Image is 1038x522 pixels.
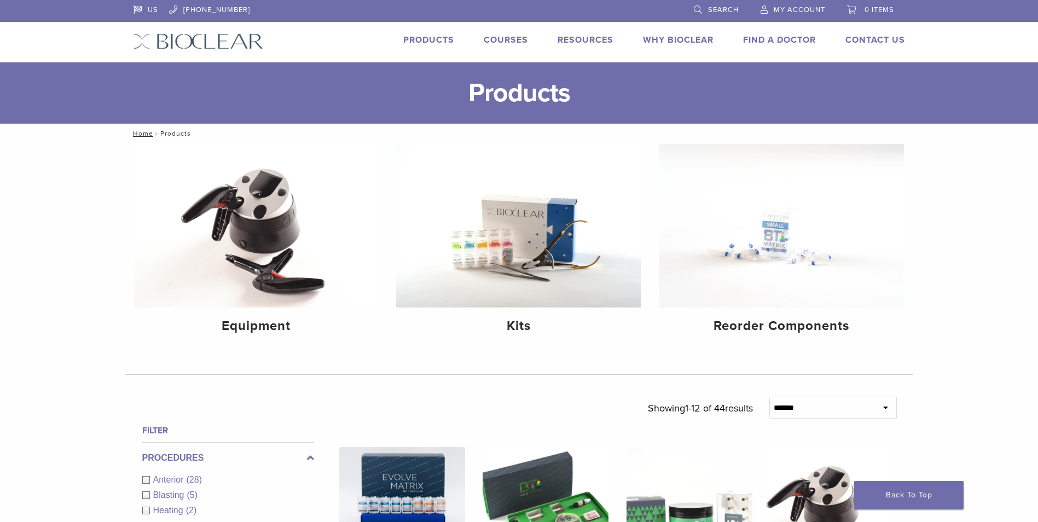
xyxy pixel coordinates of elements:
h4: Filter [142,424,314,437]
a: Kits [396,144,641,343]
span: Blasting [153,490,187,500]
span: Search [708,5,739,14]
a: Reorder Components [659,144,904,343]
a: Back To Top [854,481,964,509]
span: (2) [186,506,197,515]
nav: Products [125,124,913,143]
span: (28) [187,475,202,484]
span: 1-12 of 44 [685,402,725,414]
a: Products [403,34,454,45]
label: Procedures [142,451,314,465]
a: Courses [484,34,528,45]
img: Kits [396,144,641,308]
h4: Equipment [143,316,370,336]
h4: Reorder Components [668,316,895,336]
span: Heating [153,506,186,515]
span: (5) [187,490,198,500]
a: Why Bioclear [643,34,714,45]
img: Reorder Components [659,144,904,308]
span: My Account [774,5,825,14]
p: Showing results [648,397,753,420]
a: Equipment [134,144,379,343]
a: Resources [558,34,613,45]
a: Contact Us [845,34,905,45]
img: Bioclear [134,33,263,49]
h4: Kits [405,316,633,336]
a: Home [130,130,153,137]
span: 0 items [865,5,894,14]
img: Equipment [134,144,379,308]
span: Anterior [153,475,187,484]
a: Find A Doctor [743,34,816,45]
span: / [153,131,160,136]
